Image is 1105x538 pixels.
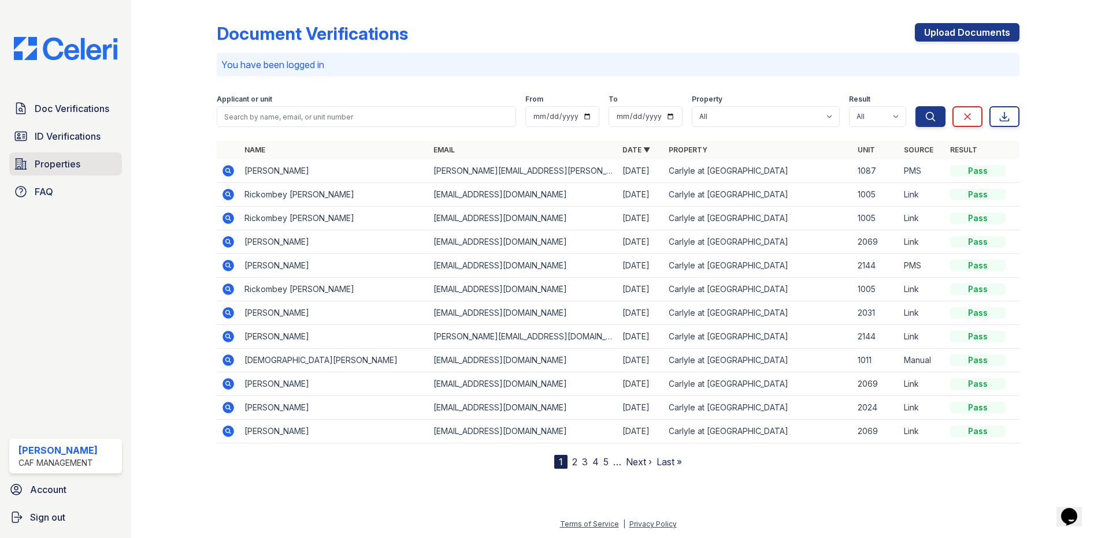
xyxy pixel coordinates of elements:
[853,396,899,420] td: 2024
[618,254,664,278] td: [DATE]
[853,278,899,301] td: 1005
[950,331,1006,342] div: Pass
[240,396,429,420] td: [PERSON_NAME]
[915,23,1019,42] a: Upload Documents
[664,183,853,207] td: Carlyle at [GEOGRAPHIC_DATA]
[626,456,652,468] a: Next ›
[629,520,677,528] a: Privacy Policy
[240,254,429,278] td: [PERSON_NAME]
[429,207,618,230] td: [EMAIL_ADDRESS][DOMAIN_NAME]
[950,378,1006,390] div: Pass
[950,260,1006,271] div: Pass
[240,183,429,207] td: Rickombey [PERSON_NAME]
[217,95,272,104] label: Applicant or unit
[618,207,664,230] td: [DATE]
[853,159,899,183] td: 1087
[572,456,577,468] a: 2
[429,325,618,349] td: [PERSON_NAME][EMAIL_ADDRESS][DOMAIN_NAME]
[240,420,429,443] td: [PERSON_NAME]
[664,349,853,372] td: Carlyle at [GEOGRAPHIC_DATA]
[618,325,664,349] td: [DATE]
[429,159,618,183] td: [PERSON_NAME][EMAIL_ADDRESS][PERSON_NAME][DOMAIN_NAME]
[899,301,945,325] td: Link
[853,230,899,254] td: 2069
[5,37,127,60] img: CE_Logo_Blue-a8612792a0a2168367f1c8372b55b34899dd931a85d93a1a3d3e32e68fde9ad4.png
[525,95,543,104] label: From
[849,95,870,104] label: Result
[240,372,429,396] td: [PERSON_NAME]
[560,520,619,528] a: Terms of Service
[618,301,664,325] td: [DATE]
[899,349,945,372] td: Manual
[664,372,853,396] td: Carlyle at [GEOGRAPHIC_DATA]
[853,325,899,349] td: 2144
[899,254,945,278] td: PMS
[603,456,609,468] a: 5
[899,183,945,207] td: Link
[429,396,618,420] td: [EMAIL_ADDRESS][DOMAIN_NAME]
[618,349,664,372] td: [DATE]
[609,95,618,104] label: To
[618,183,664,207] td: [DATE]
[240,349,429,372] td: [DEMOGRAPHIC_DATA][PERSON_NAME]
[5,506,127,529] a: Sign out
[35,129,101,143] span: ID Verifications
[582,456,588,468] a: 3
[9,180,122,203] a: FAQ
[240,159,429,183] td: [PERSON_NAME]
[950,145,977,154] a: Result
[618,159,664,183] td: [DATE]
[899,420,945,443] td: Link
[664,159,853,183] td: Carlyle at [GEOGRAPHIC_DATA]
[853,183,899,207] td: 1005
[853,349,899,372] td: 1011
[429,230,618,254] td: [EMAIL_ADDRESS][DOMAIN_NAME]
[853,254,899,278] td: 2144
[664,325,853,349] td: Carlyle at [GEOGRAPHIC_DATA]
[858,145,875,154] a: Unit
[664,420,853,443] td: Carlyle at [GEOGRAPHIC_DATA]
[664,396,853,420] td: Carlyle at [GEOGRAPHIC_DATA]
[240,207,429,230] td: Rickombey [PERSON_NAME]
[622,145,650,154] a: Date ▼
[664,278,853,301] td: Carlyle at [GEOGRAPHIC_DATA]
[240,278,429,301] td: Rickombey [PERSON_NAME]
[1056,492,1093,526] iframe: chat widget
[30,483,66,496] span: Account
[221,58,1015,72] p: You have been logged in
[899,372,945,396] td: Link
[618,420,664,443] td: [DATE]
[35,185,53,199] span: FAQ
[664,254,853,278] td: Carlyle at [GEOGRAPHIC_DATA]
[429,183,618,207] td: [EMAIL_ADDRESS][DOMAIN_NAME]
[950,307,1006,319] div: Pass
[950,212,1006,224] div: Pass
[18,443,98,457] div: [PERSON_NAME]
[899,396,945,420] td: Link
[899,325,945,349] td: Link
[429,254,618,278] td: [EMAIL_ADDRESS][DOMAIN_NAME]
[592,456,599,468] a: 4
[30,510,65,524] span: Sign out
[613,455,621,469] span: …
[5,478,127,501] a: Account
[429,301,618,325] td: [EMAIL_ADDRESS][DOMAIN_NAME]
[618,230,664,254] td: [DATE]
[950,425,1006,437] div: Pass
[950,189,1006,200] div: Pass
[950,283,1006,295] div: Pass
[554,455,568,469] div: 1
[618,396,664,420] td: [DATE]
[853,207,899,230] td: 1005
[853,372,899,396] td: 2069
[853,301,899,325] td: 2031
[35,102,109,115] span: Doc Verifications
[244,145,265,154] a: Name
[623,520,625,528] div: |
[950,402,1006,413] div: Pass
[9,97,122,120] a: Doc Verifications
[9,125,122,148] a: ID Verifications
[899,207,945,230] td: Link
[429,420,618,443] td: [EMAIL_ADDRESS][DOMAIN_NAME]
[692,95,722,104] label: Property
